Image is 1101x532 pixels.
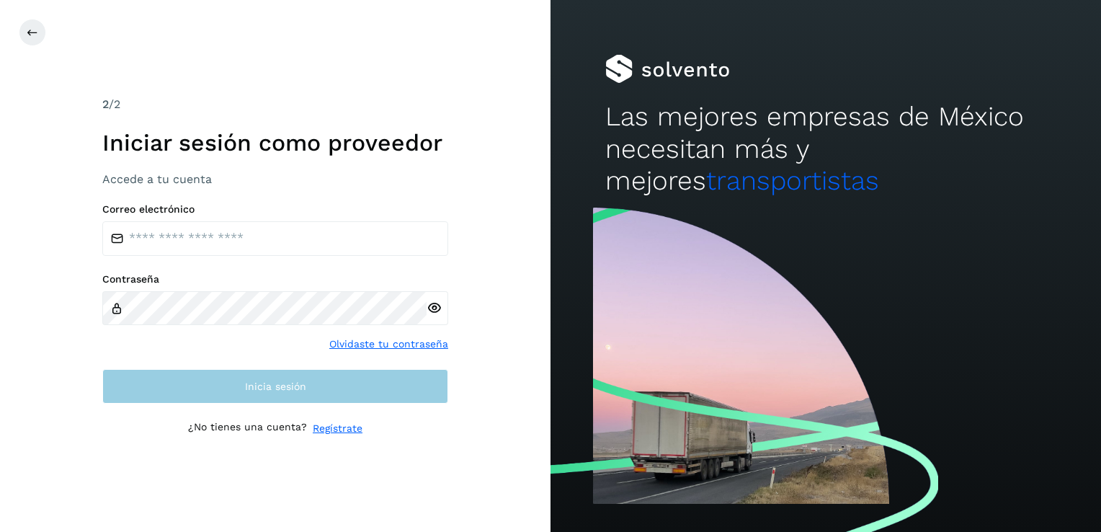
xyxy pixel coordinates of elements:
h2: Las mejores empresas de México necesitan más y mejores [605,101,1046,197]
h1: Iniciar sesión como proveedor [102,129,448,156]
span: Inicia sesión [245,381,306,391]
span: 2 [102,97,109,111]
a: Regístrate [313,421,362,436]
button: Inicia sesión [102,369,448,404]
a: Olvidaste tu contraseña [329,337,448,352]
p: ¿No tienes una cuenta? [188,421,307,436]
h3: Accede a tu cuenta [102,172,448,186]
label: Correo electrónico [102,203,448,216]
span: transportistas [706,165,879,196]
div: /2 [102,96,448,113]
label: Contraseña [102,273,448,285]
